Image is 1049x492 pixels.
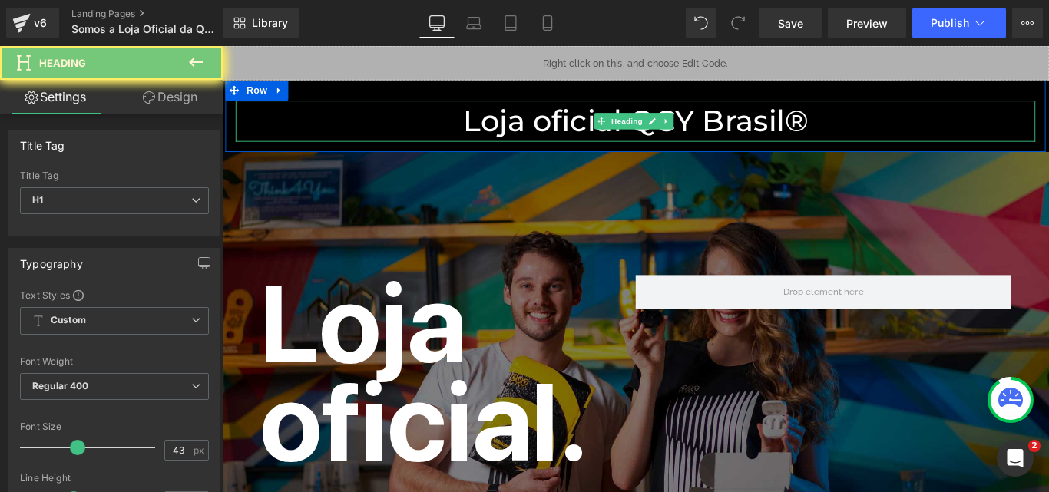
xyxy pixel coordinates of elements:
div: Title Tag [20,130,65,152]
span: Library [252,16,288,30]
iframe: Intercom live chat [997,440,1034,477]
a: Mobile [529,8,566,38]
span: Save [778,15,803,31]
div: Font Weight [20,356,209,367]
span: Somos a Loja Oficial da QCY no [GEOGRAPHIC_DATA] | Confira o Documento [71,23,219,35]
a: Preview [828,8,906,38]
span: Heading [39,57,86,69]
div: Text Styles [20,289,209,301]
button: Publish [912,8,1006,38]
button: More [1012,8,1043,38]
a: Expand / Collapse [55,38,74,61]
a: New Library [223,8,299,38]
b: Regular 400 [32,380,89,391]
div: Font Size [20,421,209,432]
a: Design [114,80,226,114]
span: Row [24,38,55,61]
div: Title Tag [20,170,209,181]
a: Laptop [455,8,492,38]
button: Undo [686,8,716,38]
div: Typography [20,249,83,270]
div: v6 [31,13,50,33]
a: Tablet [492,8,529,38]
a: v6 [6,8,59,38]
span: Heading [434,75,475,94]
b: H1 [32,194,43,206]
div: Line Height [20,473,209,484]
span: px [194,445,207,455]
span: Publish [931,17,969,29]
a: Expand / Collapse [491,75,508,94]
span: 2 [1028,440,1041,452]
b: Custom [51,314,86,327]
span: Preview [846,15,888,31]
button: Redo [723,8,753,38]
a: Landing Pages [71,8,248,20]
a: Desktop [419,8,455,38]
